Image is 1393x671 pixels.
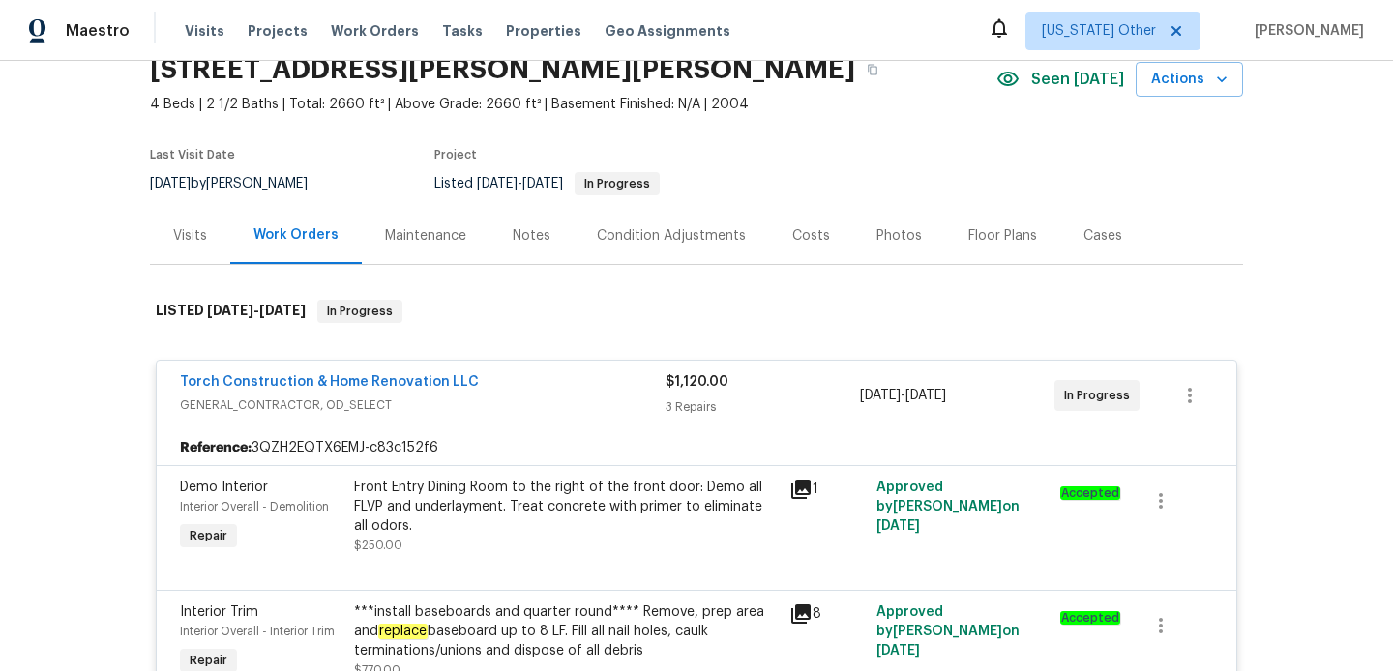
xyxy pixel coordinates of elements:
[597,226,746,246] div: Condition Adjustments
[434,149,477,160] span: Project
[442,24,483,38] span: Tasks
[1060,486,1120,500] em: Accepted
[876,226,922,246] div: Photos
[253,225,339,245] div: Work Orders
[150,60,855,79] h2: [STREET_ADDRESS][PERSON_NAME][PERSON_NAME]
[182,651,235,670] span: Repair
[354,602,778,660] div: ***install baseboards and quarter round**** Remove, prep area and baseboard up to 8 LF. Fill all ...
[180,481,268,494] span: Demo Interior
[905,389,946,402] span: [DATE]
[876,644,920,657] span: [DATE]
[150,280,1243,342] div: LISTED [DATE]-[DATE]In Progress
[1247,21,1364,41] span: [PERSON_NAME]
[378,624,428,639] em: replace
[1031,70,1124,89] span: Seen [DATE]
[180,375,479,389] a: Torch Construction & Home Renovation LLC
[792,226,830,246] div: Costs
[1083,226,1122,246] div: Cases
[180,395,666,415] span: GENERAL_CONTRACTOR, OD_SELECT
[259,304,306,317] span: [DATE]
[434,177,660,190] span: Listed
[331,21,419,41] span: Work Orders
[968,226,1037,246] div: Floor Plans
[860,386,946,405] span: -
[248,21,308,41] span: Projects
[855,52,890,87] button: Copy Address
[173,226,207,246] div: Visits
[319,302,400,321] span: In Progress
[860,389,901,402] span: [DATE]
[354,540,402,551] span: $250.00
[180,626,335,637] span: Interior Overall - Interior Trim
[513,226,550,246] div: Notes
[876,481,1020,533] span: Approved by [PERSON_NAME] on
[477,177,563,190] span: -
[157,430,1236,465] div: 3QZH2EQTX6EMJ-c83c152f6
[1060,611,1120,625] em: Accepted
[150,177,191,190] span: [DATE]
[477,177,518,190] span: [DATE]
[876,605,1020,657] span: Approved by [PERSON_NAME] on
[1042,21,1156,41] span: [US_STATE] Other
[150,172,331,195] div: by [PERSON_NAME]
[789,478,865,501] div: 1
[876,519,920,533] span: [DATE]
[385,226,466,246] div: Maintenance
[577,178,658,190] span: In Progress
[666,397,860,417] div: 3 Repairs
[506,21,581,41] span: Properties
[354,478,778,536] div: Front Entry Dining Room to the right of the front door: Demo all FLVP and underlayment. Treat con...
[180,605,258,619] span: Interior Trim
[522,177,563,190] span: [DATE]
[180,501,329,512] span: Interior Overall - Demolition
[150,149,235,160] span: Last Visit Date
[182,526,235,545] span: Repair
[605,21,730,41] span: Geo Assignments
[1136,62,1243,98] button: Actions
[789,602,865,626] div: 8
[150,95,996,114] span: 4 Beds | 2 1/2 Baths | Total: 2660 ft² | Above Grade: 2660 ft² | Basement Finished: N/A | 2004
[156,300,306,323] h6: LISTED
[180,438,252,457] b: Reference:
[1151,68,1228,92] span: Actions
[1064,386,1138,405] span: In Progress
[207,304,306,317] span: -
[185,21,224,41] span: Visits
[66,21,130,41] span: Maestro
[666,375,728,389] span: $1,120.00
[207,304,253,317] span: [DATE]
